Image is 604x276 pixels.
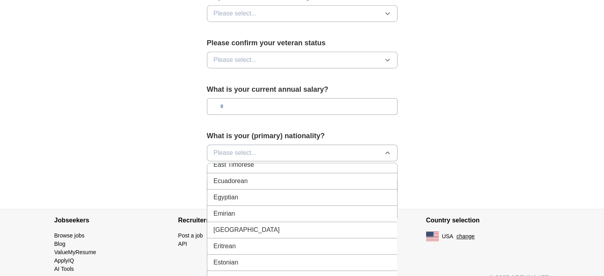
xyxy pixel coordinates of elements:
h4: Country selection [426,209,550,232]
span: Eritrean [214,241,236,251]
img: US flag [426,232,439,241]
a: ApplyIQ [54,257,74,264]
span: [GEOGRAPHIC_DATA] [214,225,280,235]
a: ValueMyResume [54,249,96,255]
span: Please select... [214,148,257,158]
label: Please confirm your veteran status [207,38,398,48]
span: Emirian [214,209,235,218]
span: USA [442,232,453,241]
label: What is your current annual salary? [207,84,398,95]
span: Estonian [214,258,238,267]
a: Browse jobs [54,232,85,239]
a: API [178,241,187,247]
span: Ecuadorean [214,176,248,186]
button: Please select... [207,52,398,68]
a: Post a job [178,232,203,239]
span: Please select... [214,55,257,65]
a: Blog [54,241,66,247]
button: Please select... [207,145,398,161]
button: Please select... [207,5,398,22]
span: Please select... [214,9,257,18]
label: What is your (primary) nationality? [207,131,398,141]
span: Egyptian [214,193,238,202]
span: East Timorese [214,160,254,170]
button: change [456,232,475,241]
a: AI Tools [54,266,74,272]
